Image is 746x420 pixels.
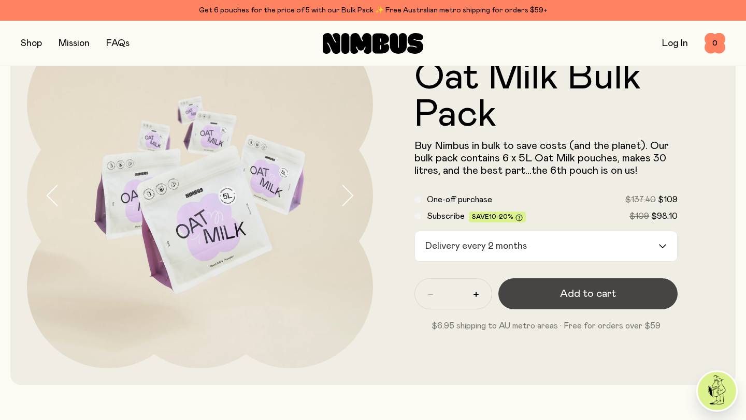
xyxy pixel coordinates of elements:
[662,39,688,48] a: Log In
[427,212,465,220] span: Subscribe
[629,212,649,220] span: $109
[705,33,725,54] button: 0
[414,59,678,133] h1: Oat Milk Bulk Pack
[658,196,678,204] span: $109
[427,196,492,204] span: One-off purchase
[498,278,678,309] button: Add to cart
[21,4,725,17] div: Get 6 pouches for the price of 5 with our Bulk Pack ✨ Free Australian metro shipping for orders $59+
[698,372,736,410] img: agent
[560,287,616,301] span: Add to cart
[414,141,668,176] span: Buy Nimbus in bulk to save costs (and the planet). Our bulk pack contains 6 x 5L Oat Milk pouches...
[414,320,678,332] p: $6.95 shipping to AU metro areas · Free for orders over $59
[106,39,130,48] a: FAQs
[414,231,678,262] div: Search for option
[625,196,656,204] span: $137.40
[472,214,523,221] span: Save
[489,214,513,220] span: 10-20%
[422,231,529,261] span: Delivery every 2 months
[59,39,90,48] a: Mission
[530,231,657,261] input: Search for option
[651,212,678,220] span: $98.10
